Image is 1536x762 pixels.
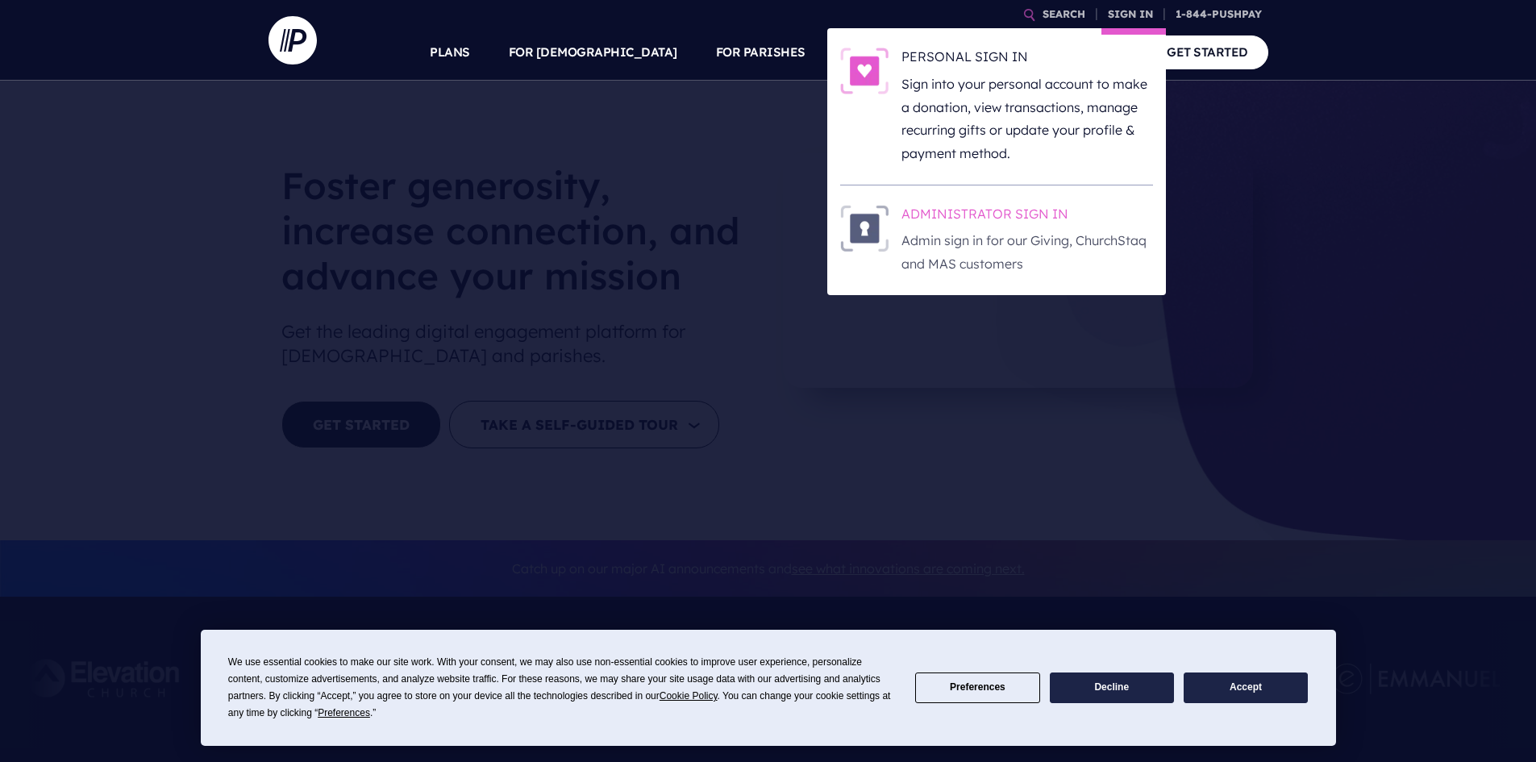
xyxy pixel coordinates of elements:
a: EXPLORE [954,24,1010,81]
a: ADMINISTRATOR SIGN IN - Illustration ADMINISTRATOR SIGN IN Admin sign in for our Giving, ChurchSt... [840,205,1153,276]
div: Cookie Consent Prompt [201,630,1336,746]
img: PERSONAL SIGN IN - Illustration [840,48,889,94]
button: Accept [1184,672,1308,704]
h6: ADMINISTRATOR SIGN IN [901,205,1153,229]
a: PERSONAL SIGN IN - Illustration PERSONAL SIGN IN Sign into your personal account to make a donati... [840,48,1153,165]
a: FOR [DEMOGRAPHIC_DATA] [509,24,677,81]
h6: PERSONAL SIGN IN [901,48,1153,72]
img: ADMINISTRATOR SIGN IN - Illustration [840,205,889,252]
span: Cookie Policy [660,690,718,702]
p: Admin sign in for our Giving, ChurchStaq and MAS customers [901,229,1153,276]
a: GET STARTED [1147,35,1268,69]
span: Preferences [318,707,370,718]
button: Preferences [915,672,1039,704]
div: We use essential cookies to make our site work. With your consent, we may also use non-essential ... [228,654,896,722]
button: Decline [1050,672,1174,704]
a: FOR PARISHES [716,24,805,81]
p: Sign into your personal account to make a donation, view transactions, manage recurring gifts or ... [901,73,1153,165]
a: PLANS [430,24,470,81]
a: SOLUTIONS [844,24,916,81]
a: COMPANY [1049,24,1109,81]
